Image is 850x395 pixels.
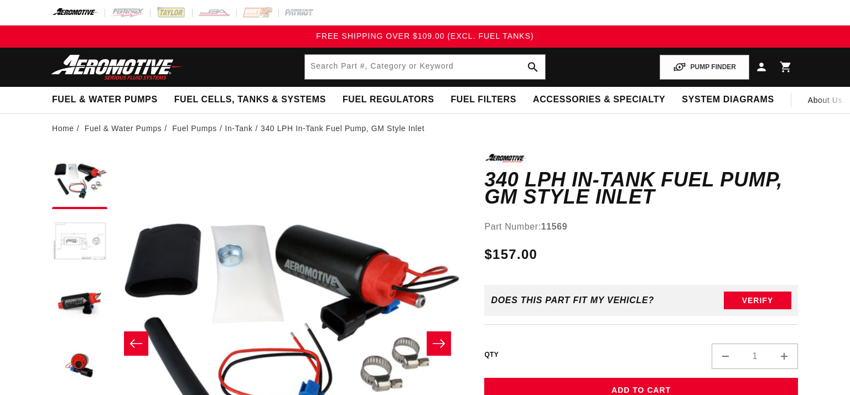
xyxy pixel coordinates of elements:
[484,171,798,206] h1: 340 LPH In-Tank Fuel Pump, GM Style Inlet
[484,245,537,264] span: $157.00
[491,295,654,305] div: Does This part fit My vehicle?
[305,55,545,79] input: Search by Part Number, Category or Keyword
[52,122,74,134] a: Home
[172,122,217,134] a: Fuel Pumps
[343,94,434,106] span: Fuel Regulators
[44,87,166,113] summary: Fuel & Water Pumps
[541,222,568,231] strong: 11569
[52,94,158,106] span: Fuel & Water Pumps
[52,154,107,209] button: Load image 1 in gallery view
[660,55,749,80] button: PUMP FINDER
[52,215,107,270] button: Load image 2 in gallery view
[533,94,665,106] span: Accessories & Specialty
[52,336,107,392] button: Load image 4 in gallery view
[166,87,334,113] summary: Fuel Cells, Tanks & Systems
[450,94,516,106] span: Fuel Filters
[52,276,107,331] button: Load image 3 in gallery view
[52,122,798,134] nav: breadcrumbs
[673,87,782,113] summary: System Diagrams
[48,54,186,80] img: Aeromotive
[427,331,451,356] button: Slide right
[85,122,162,134] a: Fuel & Water Pumps
[442,87,525,113] summary: Fuel Filters
[724,292,791,309] button: Verify
[682,94,774,106] span: System Diagrams
[334,87,442,113] summary: Fuel Regulators
[808,96,842,105] span: About Us
[484,220,798,234] div: Part Number:
[484,350,499,360] label: QTY
[525,87,673,113] summary: Accessories & Specialty
[225,122,261,134] li: In-Tank
[174,94,326,106] span: Fuel Cells, Tanks & Systems
[316,32,533,40] span: FREE SHIPPING OVER $109.00 (EXCL. FUEL TANKS)
[261,122,424,134] li: 340 LPH In-Tank Fuel Pump, GM Style Inlet
[124,331,148,356] button: Slide left
[521,55,545,79] button: search button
